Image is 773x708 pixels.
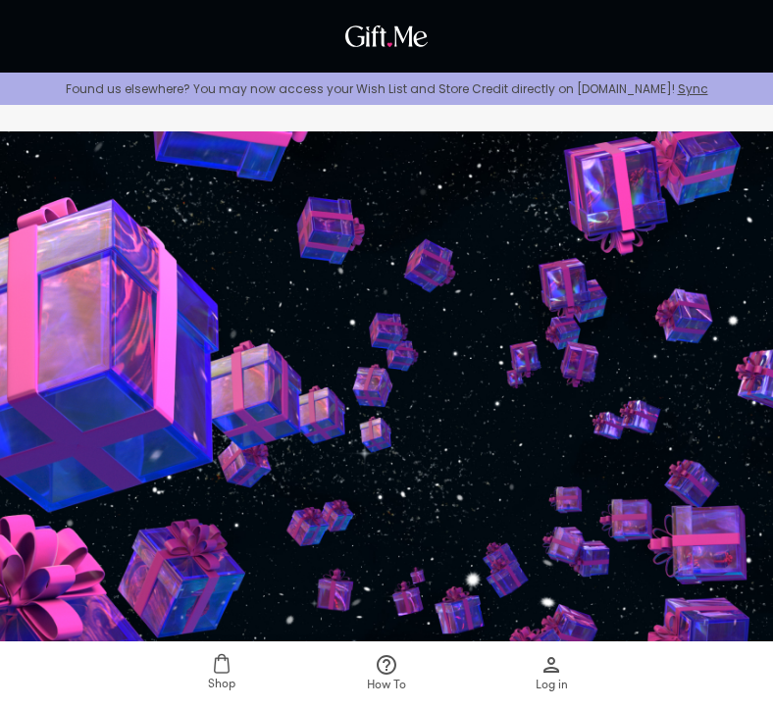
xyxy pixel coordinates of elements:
[536,677,568,695] span: Log in
[367,677,406,695] span: How To
[340,21,433,52] img: GiftMe Logo
[139,641,304,708] a: Shop
[678,80,708,97] a: Sync
[16,80,757,97] p: Found us elsewhere? You may now access your Wish List and Store Credit directly on [DOMAIN_NAME]!
[469,641,634,708] a: Log in
[304,641,469,708] a: How To
[208,676,235,694] span: Shop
